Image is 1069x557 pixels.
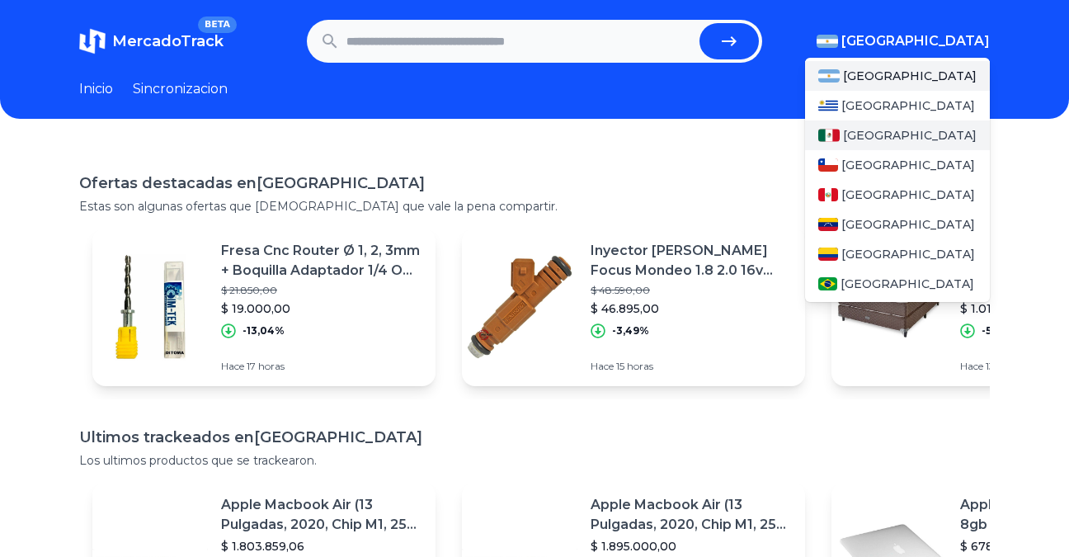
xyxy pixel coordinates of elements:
[818,277,837,290] img: Brasil
[818,218,838,231] img: Venezuela
[591,241,792,281] p: Inyector [PERSON_NAME] Focus Mondeo 1.8 2.0 16v Zetec Desde 2000
[843,68,977,84] span: [GEOGRAPHIC_DATA]
[112,32,224,50] span: MercadoTrack
[818,188,838,201] img: Peru
[841,216,975,233] span: [GEOGRAPHIC_DATA]
[92,249,208,365] img: Featured image
[198,17,237,33] span: BETA
[133,79,228,99] a: Sincronizacion
[818,248,838,261] img: Colombia
[79,452,990,469] p: Los ultimos productos que se trackearon.
[79,172,990,195] h1: Ofertas destacadas en [GEOGRAPHIC_DATA]
[221,360,422,373] p: Hace 17 horas
[92,228,436,386] a: Featured imageFresa Cnc Router Ø 1, 2, 3mm + Boquilla Adaptador 1/4 O 6mm$ 21.850,00$ 19.000,00-1...
[591,300,792,317] p: $ 46.895,00
[591,495,792,535] p: Apple Macbook Air (13 Pulgadas, 2020, Chip M1, 256 Gb De Ssd, 8 Gb De Ram) - Plata
[818,69,840,83] img: Argentina
[591,360,792,373] p: Hace 15 horas
[805,269,990,299] a: Brasil[GEOGRAPHIC_DATA]
[221,495,422,535] p: Apple Macbook Air (13 Pulgadas, 2020, Chip M1, 256 Gb De Ssd, 8 Gb De Ram) - Plata
[591,538,792,555] p: $ 1.895.000,00
[817,31,990,51] button: [GEOGRAPHIC_DATA]
[805,61,990,91] a: Argentina[GEOGRAPHIC_DATA]
[805,91,990,120] a: Uruguay[GEOGRAPHIC_DATA]
[612,324,649,338] p: -3,49%
[841,157,975,173] span: [GEOGRAPHIC_DATA]
[805,120,990,150] a: Mexico[GEOGRAPHIC_DATA]
[843,127,977,144] span: [GEOGRAPHIC_DATA]
[818,129,840,142] img: Mexico
[818,99,838,112] img: Uruguay
[462,228,805,386] a: Featured imageInyector [PERSON_NAME] Focus Mondeo 1.8 2.0 16v Zetec Desde 2000$ 48.590,00$ 46.895...
[805,180,990,210] a: Peru[GEOGRAPHIC_DATA]
[79,28,224,54] a: MercadoTrackBETA
[841,246,975,262] span: [GEOGRAPHIC_DATA]
[841,31,990,51] span: [GEOGRAPHIC_DATA]
[831,249,947,365] img: Featured image
[817,35,838,48] img: Argentina
[805,150,990,180] a: Chile[GEOGRAPHIC_DATA]
[805,239,990,269] a: Colombia[GEOGRAPHIC_DATA]
[221,284,422,297] p: $ 21.850,00
[841,276,974,292] span: [GEOGRAPHIC_DATA]
[462,249,577,365] img: Featured image
[841,186,975,203] span: [GEOGRAPHIC_DATA]
[221,241,422,281] p: Fresa Cnc Router Ø 1, 2, 3mm + Boquilla Adaptador 1/4 O 6mm
[591,284,792,297] p: $ 48.590,00
[805,210,990,239] a: Venezuela[GEOGRAPHIC_DATA]
[79,426,990,449] h1: Ultimos trackeados en [GEOGRAPHIC_DATA]
[79,79,113,99] a: Inicio
[221,538,422,555] p: $ 1.803.859,06
[221,300,422,317] p: $ 19.000,00
[243,324,285,338] p: -13,04%
[818,158,838,172] img: Chile
[982,324,1023,338] p: -58,81%
[841,97,975,114] span: [GEOGRAPHIC_DATA]
[79,28,106,54] img: MercadoTrack
[79,198,990,215] p: Estas son algunas ofertas que [DEMOGRAPHIC_DATA] que vale la pena compartir.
